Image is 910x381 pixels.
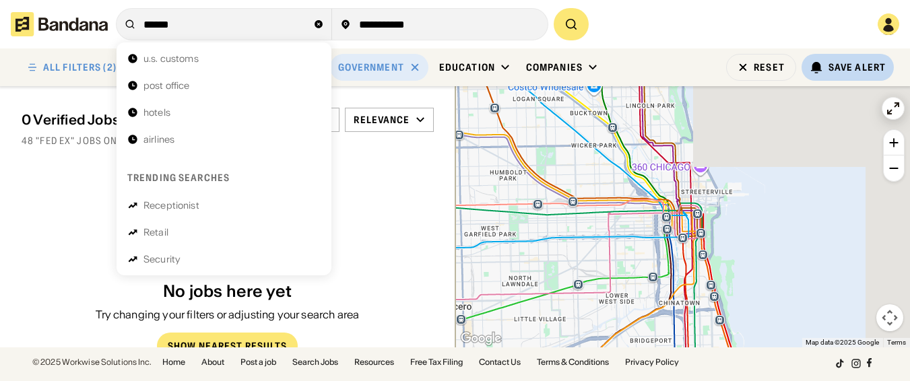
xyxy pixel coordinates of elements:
[163,282,292,302] div: No jobs here yet
[168,341,287,351] div: Show Nearest Results
[828,61,886,73] div: Save Alert
[876,304,903,331] button: Map camera controls
[143,254,181,264] div: Security
[11,12,108,36] img: Bandana logotype
[625,358,679,366] a: Privacy Policy
[96,307,359,322] div: Try changing your filters or adjusting your search area
[32,358,152,366] div: © 2025 Workwise Solutions Inc.
[143,54,199,63] div: u.s. customs
[127,172,230,184] div: Trending searches
[479,358,521,366] a: Contact Us
[754,63,785,72] div: Reset
[143,201,199,210] div: Receptionist
[410,358,463,366] a: Free Tax Filing
[143,228,168,237] div: Retail
[439,61,495,73] div: Education
[240,358,276,366] a: Post a job
[201,358,224,366] a: About
[526,61,583,73] div: Companies
[459,330,503,347] a: Open this area in Google Maps (opens a new window)
[806,339,879,346] span: Map data ©2025 Google
[143,81,190,90] div: post office
[537,358,609,366] a: Terms & Conditions
[22,135,434,147] div: 48 "fed ex" jobs on [DOMAIN_NAME]
[354,358,394,366] a: Resources
[459,330,503,347] img: Google
[143,108,170,117] div: hotels
[338,61,404,73] div: Government
[887,339,906,346] a: Terms (opens in new tab)
[143,135,174,144] div: airlines
[162,358,185,366] a: Home
[354,114,410,126] div: Relevance
[43,63,117,72] div: ALL FILTERS (2)
[22,112,247,128] div: 0 Verified Jobs
[292,358,338,366] a: Search Jobs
